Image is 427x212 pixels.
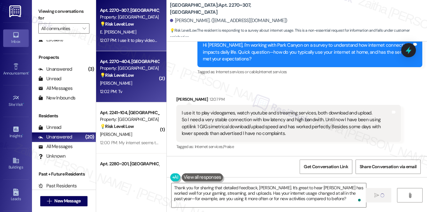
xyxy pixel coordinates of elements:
span: Internet services or cable , [216,69,259,75]
div: Unanswered [38,134,72,140]
span: : The resident is responding to a survey about internet usage. This is a non-essential request fo... [170,27,427,41]
i:  [374,193,379,198]
div: Hi [PERSON_NAME], I'm working with Park Canyon on a survey to understand how internet connectivit... [203,42,412,62]
b: [GEOGRAPHIC_DATA]: Apt. 2270~307, [GEOGRAPHIC_DATA] [170,2,298,16]
div: Unread [38,124,61,131]
div: Residents [32,113,96,119]
a: Buildings [3,155,29,172]
strong: 💡 Risk Level: Low [100,21,134,27]
div: Unanswered [38,66,72,73]
button: Share Conversation via email [355,160,421,174]
div: (20) [84,132,96,142]
i:  [47,199,52,204]
span: New Message [54,198,80,204]
div: All Messages [38,143,72,150]
i:  [407,193,412,198]
span: Share Conversation via email [360,163,416,170]
span: • [28,70,29,75]
img: ResiDesk Logo [9,5,22,17]
span: [PERSON_NAME] [100,80,132,86]
span: Get Conversation Link [304,163,348,170]
span: E. [PERSON_NAME] [100,29,136,35]
div: Apt. 2280~201, [GEOGRAPHIC_DATA] [100,161,159,167]
div: Property: [GEOGRAPHIC_DATA] [100,65,159,72]
div: Prospects [32,54,96,61]
div: Past Residents [38,183,77,189]
div: I use it to play videogames, watch youtube and streaming services, both download and upload. So I... [182,110,391,137]
div: Tagged as: [197,67,422,76]
span: Internet services [259,69,287,75]
strong: 💡 Risk Level: Low [100,72,134,78]
span: • [22,133,23,137]
span: Praise [223,144,234,149]
span: Internet services , [194,144,223,149]
div: [PERSON_NAME]. ([EMAIL_ADDRESS][DOMAIN_NAME]) [170,17,287,24]
div: 12:00 PM: My internet seems to be adequate. [100,140,184,145]
div: Apt. 2241~104, [GEOGRAPHIC_DATA] [100,109,159,116]
div: Unknown [38,153,65,160]
div: Apt. 2270~307, [GEOGRAPHIC_DATA] [100,7,159,14]
input: All communities [41,23,79,34]
strong: 💡 Risk Level: Low [100,123,134,129]
div: 12:02 PM: Tv [100,89,122,94]
a: Leads [3,187,29,204]
strong: 💡 Risk Level: Low [170,28,197,33]
div: Property: [GEOGRAPHIC_DATA] [100,116,159,123]
div: 12:07 PM [208,96,225,103]
div: Unread [38,75,61,82]
div: Past + Future Residents [32,171,96,177]
textarea: To enrich screen reader interactions, please activate Accessibility in Grammarly extension settings [172,183,366,207]
span: [PERSON_NAME] [100,131,132,137]
div: Escalate [38,36,63,43]
a: Insights • [3,124,29,141]
div: All Messages [38,85,72,92]
span: • [23,101,24,106]
i:  [82,26,86,31]
div: [PERSON_NAME] [176,96,401,105]
div: Apt. 2270~404, [GEOGRAPHIC_DATA] [100,58,159,65]
div: Property: [GEOGRAPHIC_DATA] [100,14,159,20]
div: Tagged as: [176,142,401,151]
a: Site Visit • [3,92,29,110]
button: New Message [40,196,88,206]
div: New Inbounds [38,95,75,101]
a: Inbox [3,29,29,47]
button: Get Conversation Link [300,160,352,174]
div: (3) [87,64,96,74]
label: Viewing conversations for [38,6,89,23]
